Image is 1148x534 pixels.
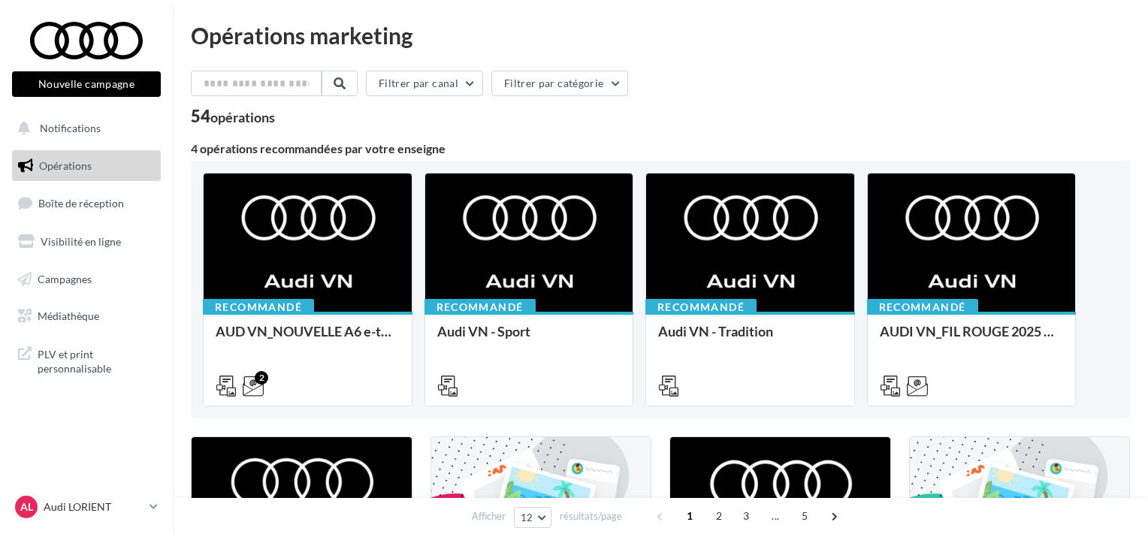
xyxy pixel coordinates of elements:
[9,150,164,182] a: Opérations
[9,187,164,219] a: Boîte de réception
[12,493,161,521] a: AL Audi LORIENT
[793,504,817,528] span: 5
[867,299,978,315] div: Recommandé
[191,24,1130,47] div: Opérations marketing
[210,110,275,124] div: opérations
[9,300,164,332] a: Médiathèque
[514,507,552,528] button: 12
[734,504,758,528] span: 3
[44,499,143,514] p: Audi LORIENT
[366,71,483,96] button: Filtrer par canal
[9,264,164,295] a: Campagnes
[707,504,731,528] span: 2
[12,71,161,97] button: Nouvelle campagne
[472,509,506,523] span: Afficher
[38,197,124,210] span: Boîte de réception
[38,272,92,285] span: Campagnes
[521,511,533,523] span: 12
[678,504,702,528] span: 1
[9,226,164,258] a: Visibilité en ligne
[38,309,99,322] span: Médiathèque
[255,371,268,385] div: 2
[424,299,536,315] div: Recommandé
[658,324,842,354] div: Audi VN - Tradition
[491,71,628,96] button: Filtrer par catégorie
[41,235,121,248] span: Visibilité en ligne
[645,299,757,315] div: Recommandé
[216,324,400,354] div: AUD VN_NOUVELLE A6 e-tron
[191,143,1130,155] div: 4 opérations recommandées par votre enseigne
[437,324,621,354] div: Audi VN - Sport
[9,113,158,144] button: Notifications
[38,344,155,376] span: PLV et print personnalisable
[191,108,275,125] div: 54
[39,159,92,172] span: Opérations
[880,324,1064,354] div: AUDI VN_FIL ROUGE 2025 - A1, Q2, Q3, Q5 et Q4 e-tron
[20,499,33,514] span: AL
[560,509,622,523] span: résultats/page
[763,504,787,528] span: ...
[40,122,101,134] span: Notifications
[203,299,314,315] div: Recommandé
[9,338,164,382] a: PLV et print personnalisable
